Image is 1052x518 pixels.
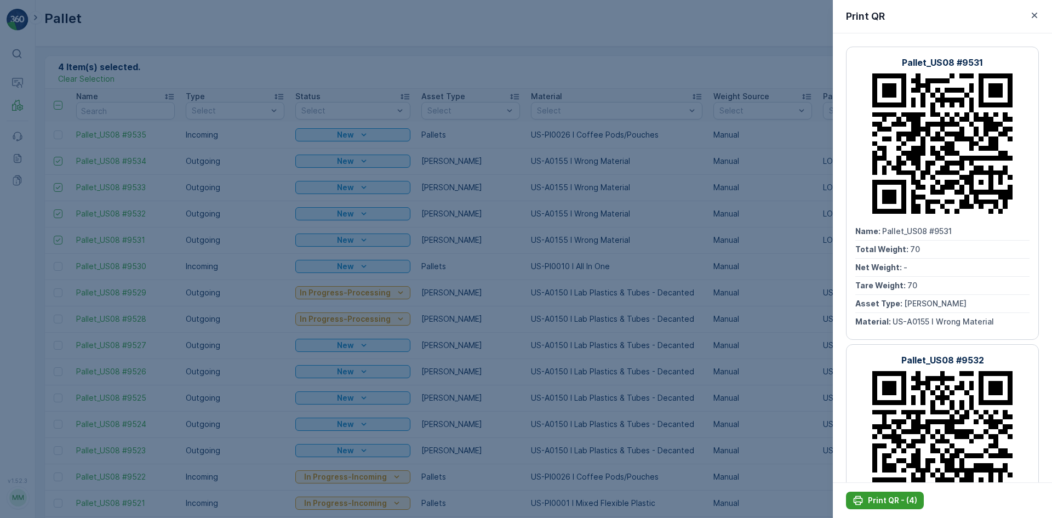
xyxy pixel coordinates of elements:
span: Name : [855,226,882,236]
p: Pallet_US08 #9531 [902,56,983,69]
span: - [904,263,907,272]
span: Net Weight : [855,263,904,272]
span: Pallet_US08 #9531 [882,226,952,236]
span: 70 [907,281,917,290]
p: Print QR - (4) [868,495,917,506]
span: [PERSON_NAME] [904,299,967,308]
span: US-A0155 I Wrong Material [893,317,994,326]
span: Material : [855,317,893,326]
p: Print QR [846,9,885,24]
span: Total Weight : [855,244,910,254]
span: Asset Type : [855,299,904,308]
p: Pallet_US08 #9532 [901,354,984,367]
span: Tare Weight : [855,281,907,290]
span: 70 [910,244,920,254]
button: Print QR - (4) [846,492,924,509]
